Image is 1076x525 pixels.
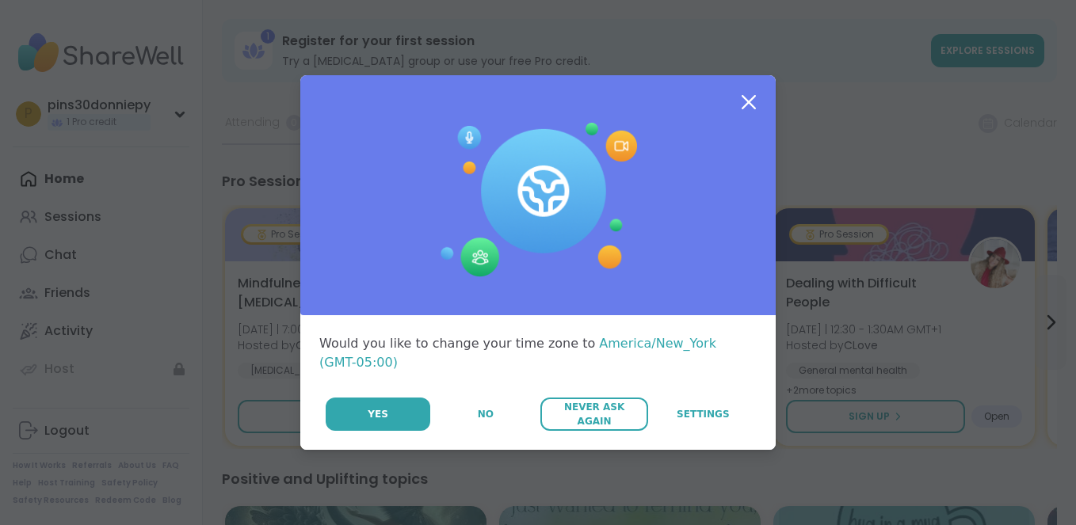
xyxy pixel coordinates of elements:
span: No [478,407,494,421]
span: Yes [368,407,388,421]
button: No [432,398,539,431]
div: Would you like to change your time zone to [319,334,757,372]
span: Never Ask Again [548,400,639,428]
span: America/New_York (GMT-05:00) [319,336,716,370]
button: Never Ask Again [540,398,647,431]
img: Session Experience [439,123,637,278]
a: Settings [650,398,757,431]
span: Settings [677,407,730,421]
button: Yes [326,398,430,431]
